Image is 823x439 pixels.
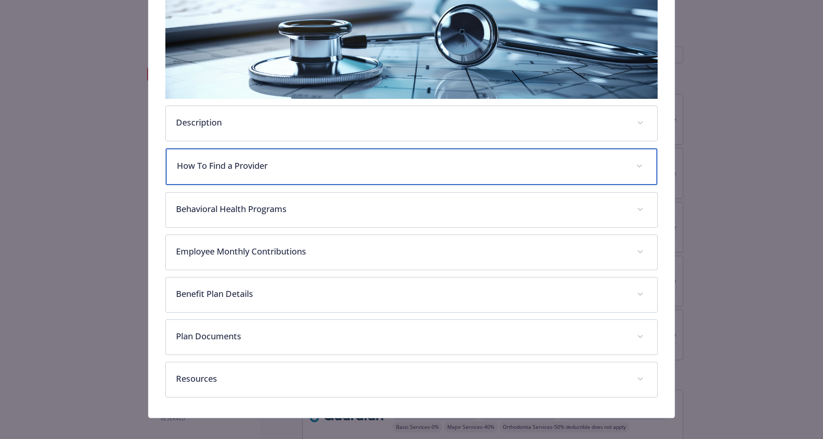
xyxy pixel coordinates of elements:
p: Employee Monthly Contributions [176,245,626,258]
div: Resources [166,362,657,397]
div: Plan Documents [166,320,657,355]
p: Behavioral Health Programs [176,203,626,215]
p: Description [176,116,626,129]
div: How To Find a Provider [166,148,657,185]
p: How To Find a Provider [177,159,625,172]
div: Benefit Plan Details [166,277,657,312]
p: Resources [176,372,626,385]
div: Behavioral Health Programs [166,193,657,227]
div: Employee Monthly Contributions [166,235,657,270]
p: Benefit Plan Details [176,288,626,300]
p: Plan Documents [176,330,626,343]
div: Description [166,106,657,141]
